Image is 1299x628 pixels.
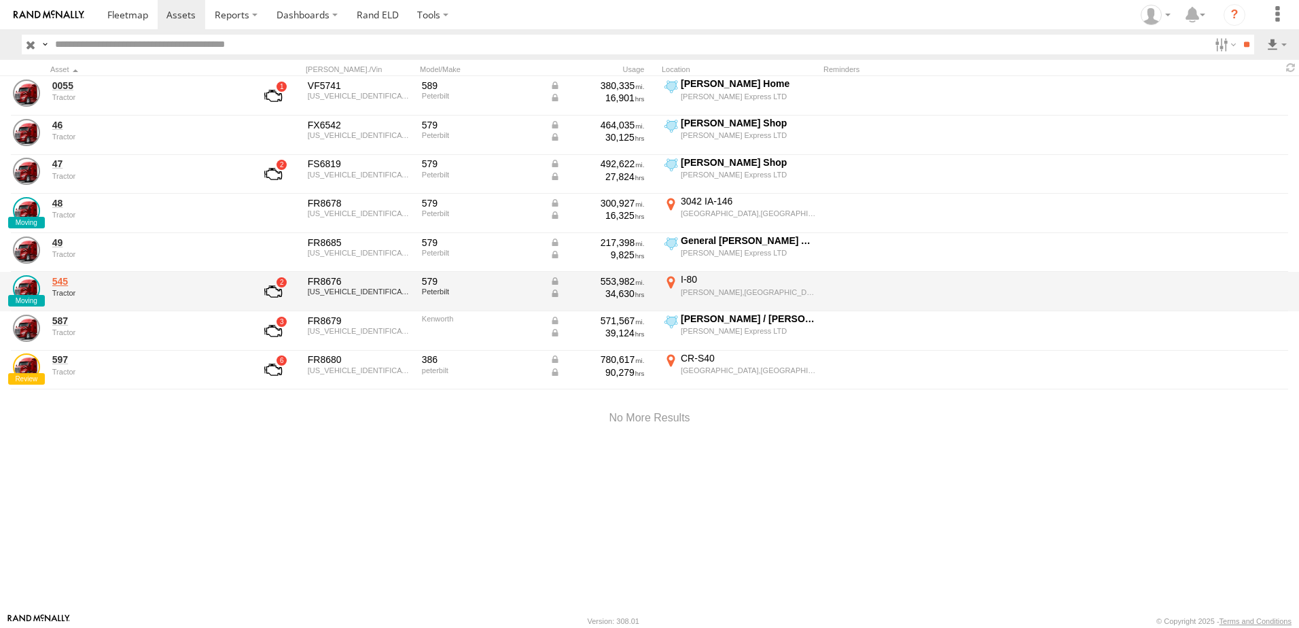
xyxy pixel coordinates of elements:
[550,209,645,222] div: Data from Vehicle CANbus
[422,209,540,217] div: Peterbilt
[422,366,540,374] div: peterbilt
[1156,617,1292,625] div: © Copyright 2025 -
[1224,4,1245,26] i: ?
[550,171,645,183] div: Data from Vehicle CANbus
[550,237,645,249] div: Data from Vehicle CANbus
[50,65,241,74] div: Click to Sort
[681,287,816,297] div: [PERSON_NAME],[GEOGRAPHIC_DATA]
[52,172,238,180] div: undefined
[662,352,818,389] label: Click to View Current Location
[13,197,40,224] a: View Asset Details
[422,197,540,209] div: 579
[550,353,645,366] div: Data from Vehicle CANbus
[14,10,84,20] img: rand-logo.svg
[420,65,542,74] div: Model/Make
[550,287,645,300] div: Data from Vehicle CANbus
[548,65,656,74] div: Usage
[550,131,645,143] div: Data from Vehicle CANbus
[681,209,816,218] div: [GEOGRAPHIC_DATA],[GEOGRAPHIC_DATA]
[52,353,238,366] a: 597
[422,315,540,323] div: Kenworth
[662,117,818,154] label: Click to View Current Location
[52,119,238,131] a: 46
[550,327,645,339] div: Data from Vehicle CANbus
[52,289,238,297] div: undefined
[681,156,816,169] div: [PERSON_NAME] Shop
[823,65,1041,74] div: Reminders
[681,352,816,364] div: CR-S40
[52,237,238,249] a: 49
[308,119,412,131] div: FX6542
[662,234,818,271] label: Click to View Current Location
[422,158,540,170] div: 579
[422,80,540,92] div: 589
[7,614,70,628] a: Visit our Website
[588,617,639,625] div: Version: 308.01
[422,287,540,296] div: Peterbilt
[1283,61,1299,74] span: Refresh
[550,119,645,131] div: Data from Vehicle CANbus
[13,275,40,302] a: View Asset Details
[681,248,816,258] div: [PERSON_NAME] Express LTD
[13,80,40,107] a: View Asset Details
[662,77,818,114] label: Click to View Current Location
[308,315,412,327] div: FR8679
[550,197,645,209] div: Data from Vehicle CANbus
[550,315,645,327] div: Data from Vehicle CANbus
[52,211,238,219] div: undefined
[550,275,645,287] div: Data from Vehicle CANbus
[308,353,412,366] div: FR8680
[308,366,412,374] div: 1XPHD49X1CD144649
[681,234,816,247] div: General [PERSON_NAME] Avon
[308,171,412,179] div: 1XPBDP9X0LD665787
[308,275,412,287] div: FR8676
[681,326,816,336] div: [PERSON_NAME] Express LTD
[308,131,412,139] div: 1XPBDP9X5LD665686
[422,171,540,179] div: Peterbilt
[422,119,540,131] div: 579
[550,158,645,170] div: Data from Vehicle CANbus
[52,368,238,376] div: undefined
[308,209,412,217] div: 1XPBD49X6PD860006
[52,275,238,287] a: 545
[13,315,40,342] a: View Asset Details
[306,65,414,74] div: [PERSON_NAME]./Vin
[422,92,540,100] div: Peterbilt
[308,287,412,296] div: 1XPBD49X8LD664773
[39,35,50,54] label: Search Query
[681,92,816,101] div: [PERSON_NAME] Express LTD
[248,275,298,308] a: View Asset with Fault/s
[1209,35,1239,54] label: Search Filter Options
[52,197,238,209] a: 48
[1265,35,1288,54] label: Export results as...
[52,133,238,141] div: undefined
[248,315,298,347] a: View Asset with Fault/s
[662,313,818,349] label: Click to View Current Location
[308,237,412,249] div: FR8685
[681,273,816,285] div: I-80
[422,237,540,249] div: 579
[662,65,818,74] div: Location
[1220,617,1292,625] a: Terms and Conditions
[662,156,818,193] label: Click to View Current Location
[308,249,412,257] div: 1XPBD49X0RD687005
[13,237,40,264] a: View Asset Details
[308,197,412,209] div: FR8678
[52,80,238,92] a: 0055
[550,92,645,104] div: Data from Vehicle CANbus
[1136,5,1175,25] div: Tim Zylstra
[308,80,412,92] div: VF5741
[422,249,540,257] div: Peterbilt
[681,170,816,179] div: [PERSON_NAME] Express LTD
[248,80,298,112] a: View Asset with Fault/s
[662,273,818,310] label: Click to View Current Location
[52,315,238,327] a: 587
[308,158,412,170] div: FS6819
[681,77,816,90] div: [PERSON_NAME] Home
[422,275,540,287] div: 579
[681,366,816,375] div: [GEOGRAPHIC_DATA],[GEOGRAPHIC_DATA]
[52,250,238,258] div: undefined
[681,195,816,207] div: 3042 IA-146
[248,158,298,190] a: View Asset with Fault/s
[662,195,818,232] label: Click to View Current Location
